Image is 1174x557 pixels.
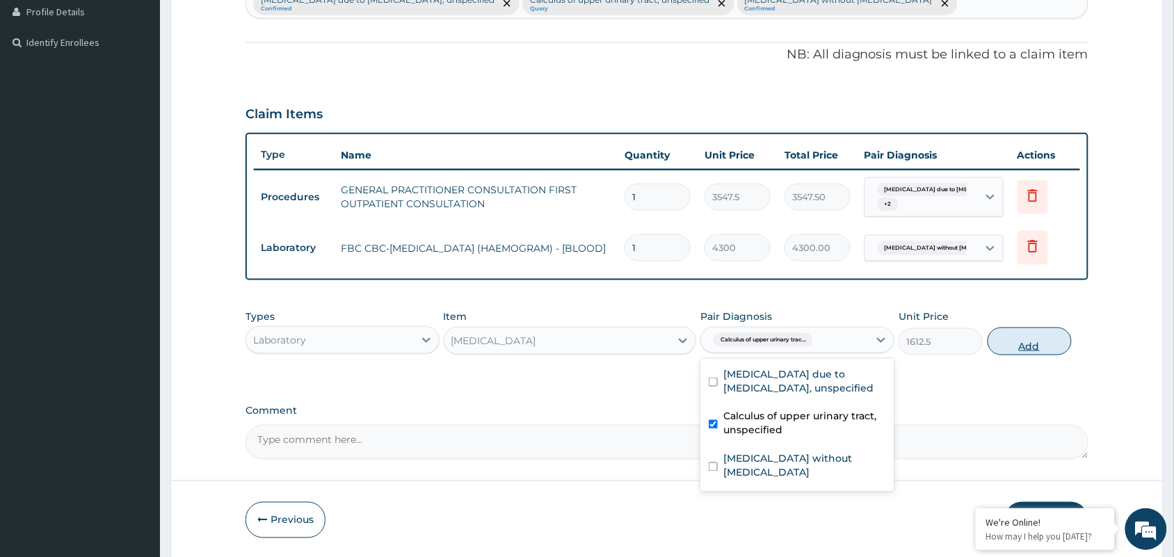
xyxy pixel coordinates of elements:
[246,107,323,122] h3: Claim Items
[530,6,709,13] small: Query
[714,333,813,347] span: Calculus of upper urinary trac...
[745,6,933,13] small: Confirmed
[246,502,325,538] button: Previous
[700,309,772,323] label: Pair Diagnosis
[254,235,334,261] td: Laboratory
[7,380,265,428] textarea: Type your message and hit 'Enter'
[698,141,778,169] th: Unit Price
[878,241,1018,255] span: [MEDICAL_DATA] without [MEDICAL_DATA]
[246,405,1088,417] label: Comment
[1005,502,1088,538] button: Submit
[986,531,1104,542] p: How may I help you today?
[246,46,1088,64] p: NB: All diagnosis must be linked to a claim item
[723,367,886,395] label: [MEDICAL_DATA] due to [MEDICAL_DATA], unspecified
[254,142,334,168] th: Type
[444,309,467,323] label: Item
[878,197,899,211] span: + 2
[246,311,275,323] label: Types
[778,141,858,169] th: Total Price
[878,183,1031,197] span: [MEDICAL_DATA] due to [MEDICAL_DATA] falc...
[723,410,886,437] label: Calculus of upper urinary tract, unspecified
[899,309,949,323] label: Unit Price
[254,184,334,210] td: Procedures
[334,234,618,262] td: FBC CBC-[MEDICAL_DATA] (HAEMOGRAM) - [BLOOD]
[253,333,306,347] div: Laboratory
[451,334,536,348] div: [MEDICAL_DATA]
[334,141,618,169] th: Name
[334,176,618,218] td: GENERAL PRACTITIONER CONSULTATION FIRST OUTPATIENT CONSULTATION
[988,328,1072,355] button: Add
[228,7,262,40] div: Minimize live chat window
[986,516,1104,528] div: We're Online!
[72,78,234,96] div: Chat with us now
[858,141,1011,169] th: Pair Diagnosis
[723,452,886,480] label: [MEDICAL_DATA] without [MEDICAL_DATA]
[26,70,56,104] img: d_794563401_company_1708531726252_794563401
[618,141,698,169] th: Quantity
[81,175,192,316] span: We're online!
[1011,141,1080,169] th: Actions
[261,6,494,13] small: Confirmed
